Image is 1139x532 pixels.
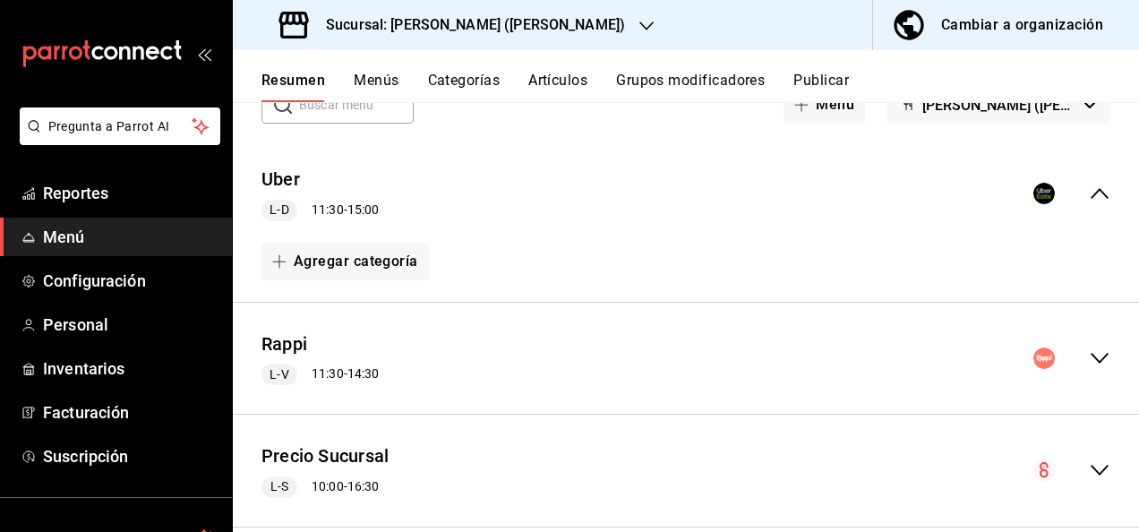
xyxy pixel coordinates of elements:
div: 11:30 - 15:00 [261,200,379,221]
button: Menús [354,72,398,102]
span: L-S [263,477,295,496]
button: [PERSON_NAME] ([PERSON_NAME]) [886,86,1110,124]
button: Publicar [793,72,849,102]
span: L-D [262,201,295,219]
div: 11:30 - 14:30 [261,364,379,385]
span: [PERSON_NAME] ([PERSON_NAME]) [922,97,1076,114]
button: open_drawer_menu [197,47,211,61]
div: 10:00 - 16:30 [261,476,389,498]
span: L-V [262,365,295,384]
span: Personal [43,313,218,337]
button: Artículos [528,72,587,102]
div: collapse-menu-row [233,429,1139,512]
span: Menú [43,225,218,249]
button: Agregar categoría [261,243,429,280]
span: Reportes [43,181,218,205]
button: Resumen [261,72,325,102]
span: Suscripción [43,444,218,468]
div: navigation tabs [261,72,1139,102]
span: Configuración [43,269,218,293]
input: Buscar menú [299,87,414,123]
span: Inventarios [43,356,218,381]
button: Menú [784,86,865,124]
span: Facturación [43,400,218,425]
h3: Sucursal: [PERSON_NAME] ([PERSON_NAME]) [312,14,625,36]
button: Grupos modificadores [616,72,765,102]
div: collapse-menu-row [233,317,1139,400]
button: Pregunta a Parrot AI [20,107,220,145]
button: Rappi [261,331,307,357]
button: Categorías [428,72,501,102]
div: Cambiar a organización [941,13,1103,38]
button: Uber [261,167,300,193]
a: Pregunta a Parrot AI [13,130,220,149]
button: Precio Sucursal [261,443,389,469]
div: collapse-menu-row [233,152,1139,236]
span: Pregunta a Parrot AI [48,117,193,136]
